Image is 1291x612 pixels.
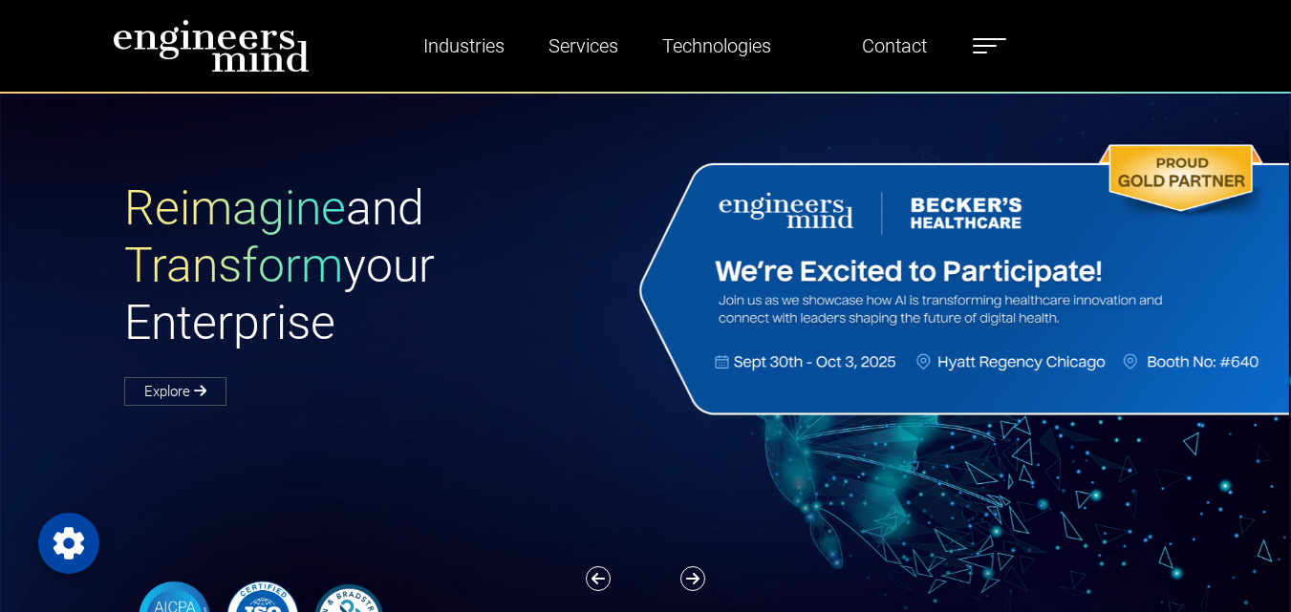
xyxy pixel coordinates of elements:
[633,139,1290,420] img: Website Banner
[655,24,779,68] a: Technologies
[124,180,346,236] span: Reimagine
[124,179,646,351] h1: and your Enterprise
[541,24,626,68] a: Services
[124,377,226,406] a: Explore
[124,238,343,293] span: Transform
[854,24,935,68] a: Contact
[416,24,512,68] a: Industries
[113,19,310,73] img: logo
